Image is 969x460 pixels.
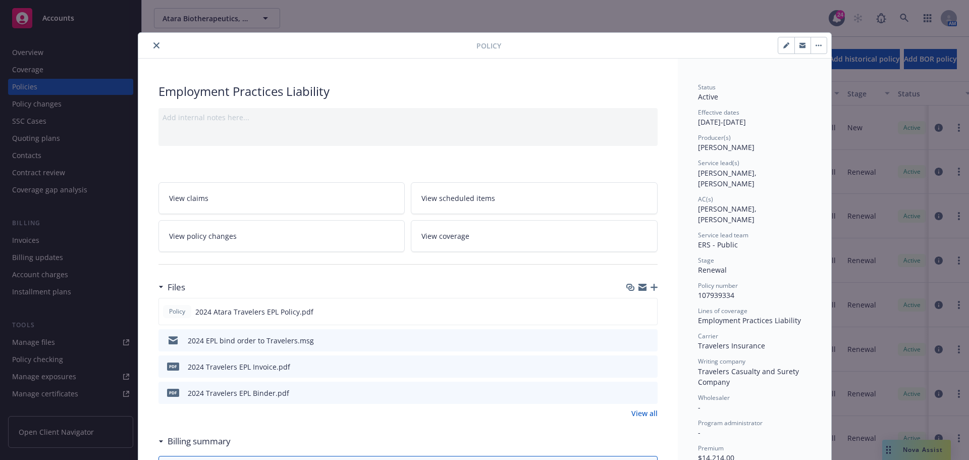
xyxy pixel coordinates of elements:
span: Travelers Insurance [698,341,765,350]
span: View coverage [421,231,469,241]
span: Active [698,92,718,101]
a: View policy changes [158,220,405,252]
div: 2024 Travelers EPL Invoice.pdf [188,362,290,372]
span: Renewal [698,265,727,275]
button: preview file [644,388,654,398]
span: Effective dates [698,108,739,117]
span: - [698,402,701,412]
span: Premium [698,444,724,452]
span: View scheduled items [421,193,495,203]
h3: Billing summary [168,435,231,448]
span: Producer(s) [698,133,731,142]
span: Policy [167,307,187,316]
span: 107939334 [698,290,734,300]
div: 2024 EPL bind order to Travelers.msg [188,335,314,346]
div: 2024 Travelers EPL Binder.pdf [188,388,289,398]
h3: Files [168,281,185,294]
div: Employment Practices Liability [158,83,658,100]
div: Billing summary [158,435,231,448]
span: Status [698,83,716,91]
span: pdf [167,363,179,370]
button: download file [628,335,636,346]
span: 2024 Atara Travelers EPL Policy.pdf [195,306,313,317]
span: AC(s) [698,195,713,203]
a: View scheduled items [411,182,658,214]
span: [PERSON_NAME] [698,142,755,152]
span: [PERSON_NAME], [PERSON_NAME] [698,204,759,224]
button: preview file [644,335,654,346]
button: preview file [644,362,654,372]
span: Service lead team [698,231,748,239]
span: ERS - Public [698,240,738,249]
span: View claims [169,193,208,203]
span: Stage [698,256,714,265]
span: View policy changes [169,231,237,241]
button: download file [628,388,636,398]
div: [DATE] - [DATE] [698,108,811,127]
span: Service lead(s) [698,159,739,167]
a: View claims [158,182,405,214]
div: Add internal notes here... [163,112,654,123]
div: Files [158,281,185,294]
span: [PERSON_NAME], [PERSON_NAME] [698,168,759,188]
span: Carrier [698,332,718,340]
a: View coverage [411,220,658,252]
span: Travelers Casualty and Surety Company [698,367,801,387]
span: Program administrator [698,419,763,427]
div: Employment Practices Liability [698,315,811,326]
span: Policy [476,40,501,51]
button: preview file [644,306,653,317]
button: download file [628,306,636,317]
span: Writing company [698,357,745,366]
span: pdf [167,389,179,396]
span: Lines of coverage [698,306,747,315]
span: Policy number [698,281,738,290]
span: - [698,428,701,437]
button: close [150,39,163,52]
button: download file [628,362,636,372]
a: View all [631,408,658,419]
span: Wholesaler [698,393,730,402]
